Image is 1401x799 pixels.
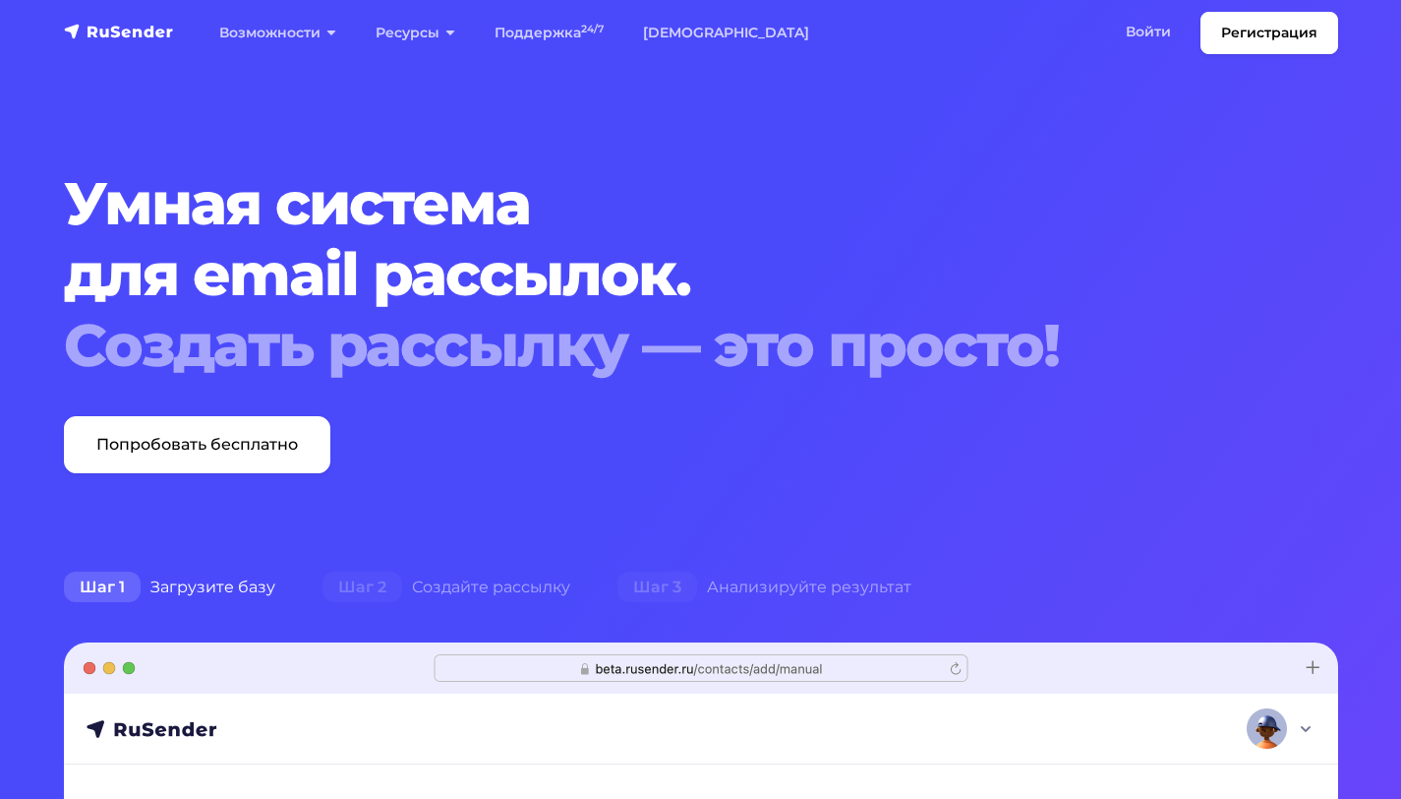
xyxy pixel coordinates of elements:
a: [DEMOGRAPHIC_DATA] [623,13,829,53]
a: Ресурсы [356,13,475,53]
span: Шаг 3 [617,572,697,603]
span: Шаг 2 [322,572,402,603]
h1: Умная система для email рассылок. [64,168,1230,381]
a: Попробовать бесплатно [64,416,330,473]
a: Возможности [200,13,356,53]
div: Загрузите базу [40,568,299,607]
div: Создайте рассылку [299,568,594,607]
sup: 24/7 [581,23,604,35]
a: Войти [1106,12,1191,52]
div: Создать рассылку — это просто! [64,310,1230,381]
a: Регистрация [1200,12,1338,54]
div: Анализируйте результат [594,568,935,607]
span: Шаг 1 [64,572,141,603]
a: Поддержка24/7 [475,13,623,53]
img: RuSender [64,22,174,41]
